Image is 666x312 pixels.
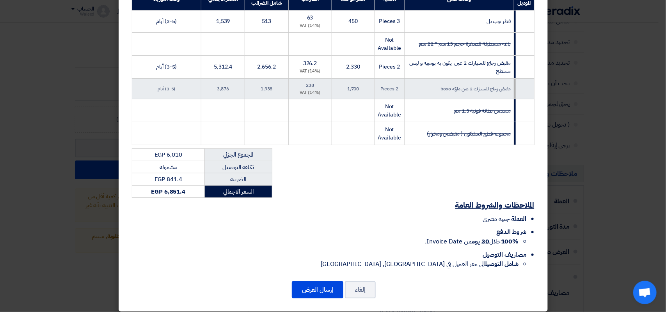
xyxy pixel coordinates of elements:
[501,237,519,246] strong: 100%
[379,63,400,71] span: 2 Pieces
[303,59,317,67] span: 326.2
[346,63,360,71] span: 2,330
[214,63,232,71] span: 5,312.4
[345,281,376,298] button: إلغاء
[132,259,519,269] li: الى مقر العميل في [GEOGRAPHIC_DATA], [GEOGRAPHIC_DATA]
[378,36,401,52] span: Not Available
[348,17,358,25] span: 450
[381,85,398,92] span: 2 Pieces
[292,23,329,29] div: (14%) VAT
[419,40,511,48] strike: باغه مستطيلة للصنفرة حجم 13 سم * 22 سم
[378,125,401,142] span: Not Available
[633,281,657,304] div: Open chat
[217,85,229,92] span: 3,876
[472,237,489,246] u: 30 يوم
[425,237,519,246] span: خلال من Invoice Date.
[292,281,343,298] button: إرسال العرض
[487,17,511,25] span: قطر توب تل
[483,214,510,224] span: جنيه مصري
[204,173,272,186] td: الضريبة
[455,199,535,211] u: الملاحظات والشروط العامة
[155,175,182,183] span: EGP 841.4
[496,227,526,237] span: شروط الدفع
[292,90,329,96] div: (14%) VAT
[216,17,230,25] span: 1,539
[511,214,526,224] span: العملة
[204,161,272,173] td: تكلفه التوصيل
[292,68,329,75] div: (14%) VAT
[158,85,175,92] span: (3-5) أيام
[378,102,401,119] span: Not Available
[379,17,400,25] span: 3 Pieces
[440,85,511,92] span: مقبض زجاج للسيارات 2 عين ماركه boxo
[454,107,511,115] strike: مسدس بطانة فونية 1.3 مم
[483,250,527,259] span: مصاريف التوصيل
[156,63,177,71] span: (3-5) أيام
[262,17,271,25] span: 513
[160,163,177,171] span: مشموله
[307,14,313,22] span: 63
[204,185,272,198] td: السعر الاجمالي
[156,17,177,25] span: (3-5) أيام
[485,259,519,269] strong: شامل التوصيل
[132,149,204,161] td: EGP 6,010
[347,85,359,92] span: 1,700
[306,82,314,89] span: 238
[258,63,276,71] span: 2,656.2
[410,59,511,75] span: مقبض زجاج للسيارات 2 عين يكون به بومبيه و ليس مسطح
[151,187,185,196] strong: EGP 6,851.4
[261,85,273,92] span: 1,938
[204,149,272,161] td: المجموع الجزئي
[427,130,511,138] strike: مجموعه قطع السليكون ( مقبضين ومخراز)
